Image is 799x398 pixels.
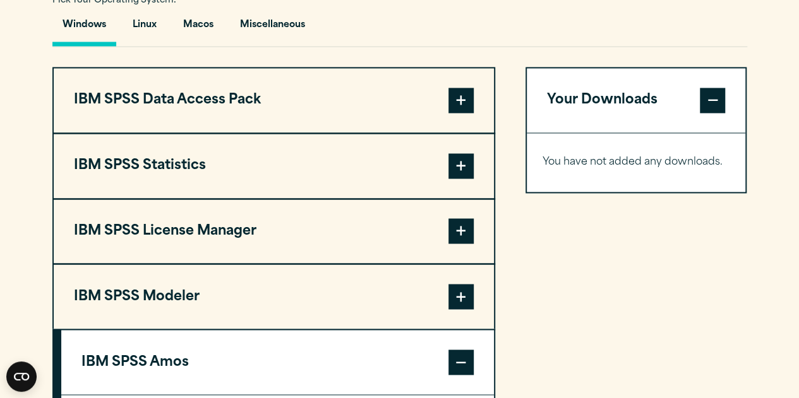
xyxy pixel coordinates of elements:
button: Macos [173,10,224,46]
button: IBM SPSS License Manager [54,199,494,264]
button: IBM SPSS Amos [61,330,494,394]
button: Windows [52,10,116,46]
p: You have not added any downloads. [543,153,730,172]
button: Miscellaneous [230,10,315,46]
button: Linux [123,10,167,46]
button: IBM SPSS Statistics [54,134,494,198]
button: IBM SPSS Modeler [54,264,494,329]
button: Open CMP widget [6,361,37,392]
button: Your Downloads [527,68,746,132]
div: Your Downloads [527,132,746,192]
button: IBM SPSS Data Access Pack [54,68,494,132]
